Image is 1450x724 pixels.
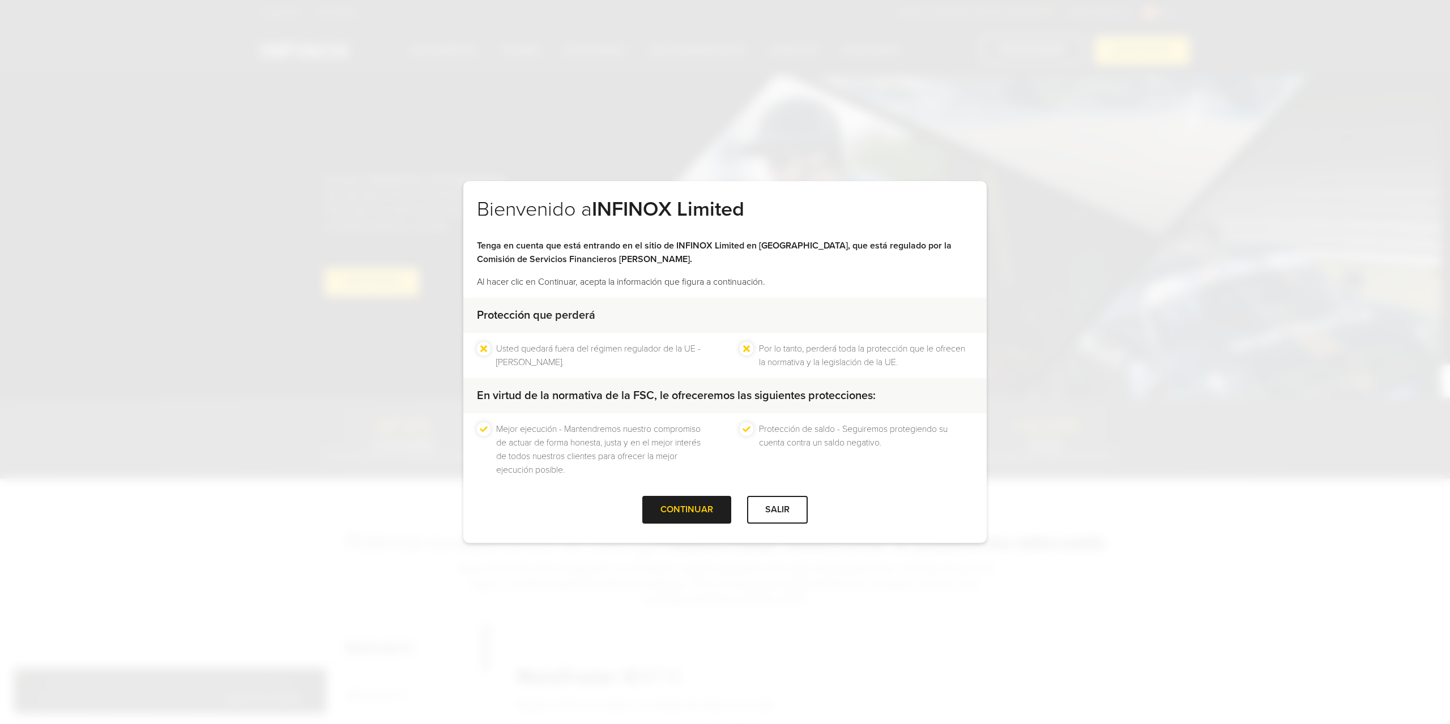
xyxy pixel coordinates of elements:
strong: INFINOX Limited [592,197,744,221]
p: Al hacer clic en Continuar, acepta la información que figura a continuación. [477,275,973,289]
strong: Tenga en cuenta que está entrando en el sitio de INFINOX Limited en [GEOGRAPHIC_DATA], que está r... [477,240,952,265]
li: Protección de saldo - Seguiremos protegiendo su cuenta contra un saldo negativo. [759,422,973,477]
li: Usted quedará fuera del régimen regulador de la UE - [PERSON_NAME]. [496,342,710,369]
div: SALIR [747,496,808,524]
li: Por lo tanto, perderá toda la protección que le ofrecen la normativa y la legislación de la UE. [759,342,973,369]
div: CONTINUAR [642,496,731,524]
strong: Protección que perderá [477,309,595,322]
strong: En virtud de la normativa de la FSC, le ofreceremos las siguientes protecciones: [477,389,876,402]
h2: Bienvenido a [477,197,973,239]
li: Mejor ejecución - Mantendremos nuestro compromiso de actuar de forma honesta, justa y en el mejor... [496,422,710,477]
